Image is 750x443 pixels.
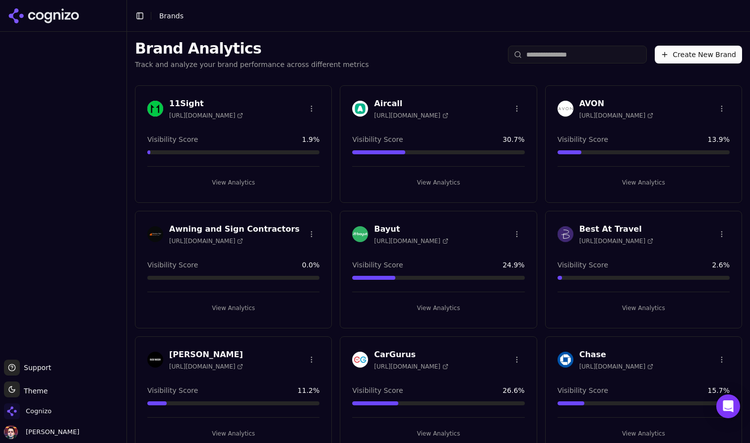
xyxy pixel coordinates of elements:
img: Aircall [352,101,368,117]
h3: AVON [579,98,653,110]
span: 13.9 % [708,134,730,144]
span: [URL][DOMAIN_NAME] [169,112,243,120]
img: Bayut [352,226,368,242]
img: Awning and Sign Contractors [147,226,163,242]
span: Visibility Score [352,385,403,395]
span: 11.2 % [298,385,319,395]
span: Visibility Score [352,260,403,270]
button: Open user button [4,425,79,439]
span: 15.7 % [708,385,730,395]
button: View Analytics [352,426,524,442]
span: Brands [159,12,184,20]
img: AVON [558,101,573,117]
span: Cognizo [26,407,52,416]
img: Chase [558,352,573,368]
img: 11Sight [147,101,163,117]
span: [PERSON_NAME] [22,428,79,437]
span: Visibility Score [352,134,403,144]
span: 24.9 % [502,260,524,270]
img: Deniz Ozcan [4,425,18,439]
h3: [PERSON_NAME] [169,349,243,361]
button: View Analytics [147,300,319,316]
span: Visibility Score [558,385,608,395]
span: [URL][DOMAIN_NAME] [374,237,448,245]
h1: Brand Analytics [135,40,369,58]
span: 0.0 % [302,260,320,270]
h3: Bayut [374,223,448,235]
span: [URL][DOMAIN_NAME] [579,363,653,371]
span: [URL][DOMAIN_NAME] [579,112,653,120]
span: 30.7 % [502,134,524,144]
img: CarGurus [352,352,368,368]
span: Visibility Score [558,260,608,270]
span: [URL][DOMAIN_NAME] [374,112,448,120]
span: [URL][DOMAIN_NAME] [169,363,243,371]
button: View Analytics [558,175,730,190]
span: Visibility Score [147,260,198,270]
span: Visibility Score [147,134,198,144]
nav: breadcrumb [159,11,184,21]
button: View Analytics [558,426,730,442]
img: Best At Travel [558,226,573,242]
span: [URL][DOMAIN_NAME] [579,237,653,245]
h3: Best At Travel [579,223,653,235]
button: Open organization switcher [4,403,52,419]
h3: CarGurus [374,349,448,361]
button: Create New Brand [655,46,742,63]
button: View Analytics [558,300,730,316]
span: 26.6 % [502,385,524,395]
img: Buck Mason [147,352,163,368]
h3: Aircall [374,98,448,110]
span: [URL][DOMAIN_NAME] [374,363,448,371]
button: View Analytics [352,175,524,190]
img: Cognizo [4,403,20,419]
span: 1.9 % [302,134,320,144]
button: View Analytics [352,300,524,316]
span: Visibility Score [147,385,198,395]
span: [URL][DOMAIN_NAME] [169,237,243,245]
span: Visibility Score [558,134,608,144]
h3: Awning and Sign Contractors [169,223,300,235]
h3: Chase [579,349,653,361]
span: Support [20,363,51,373]
button: View Analytics [147,426,319,442]
span: Theme [20,387,48,395]
span: 2.6 % [712,260,730,270]
p: Track and analyze your brand performance across different metrics [135,60,369,69]
button: View Analytics [147,175,319,190]
div: Open Intercom Messenger [716,394,740,418]
h3: 11Sight [169,98,243,110]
